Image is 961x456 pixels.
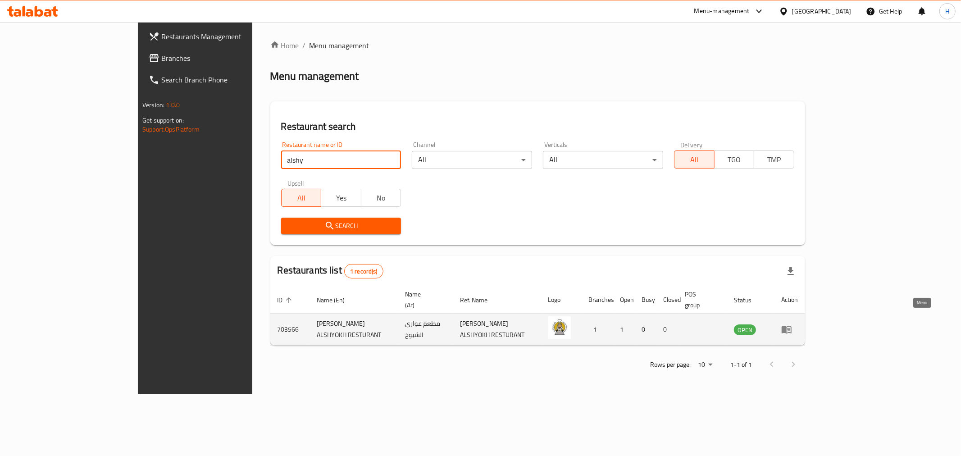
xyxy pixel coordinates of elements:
[405,289,442,310] span: Name (Ar)
[543,151,663,169] div: All
[694,358,716,372] div: Rows per page:
[453,314,541,346] td: [PERSON_NAME] ALSHYOKH RESTURANT
[141,26,298,47] a: Restaurants Management
[945,6,949,16] span: H
[287,180,304,186] label: Upsell
[734,295,763,306] span: Status
[613,286,635,314] th: Open
[321,189,361,207] button: Yes
[613,314,635,346] td: 1
[345,267,383,276] span: 1 record(s)
[142,114,184,126] span: Get support on:
[325,192,358,205] span: Yes
[161,31,291,42] span: Restaurants Management
[635,314,656,346] td: 0
[278,295,295,306] span: ID
[730,359,752,370] p: 1-1 of 1
[365,192,398,205] span: No
[303,40,306,51] li: /
[792,6,852,16] div: [GEOGRAPHIC_DATA]
[541,286,582,314] th: Logo
[141,47,298,69] a: Branches
[678,153,711,166] span: All
[285,192,318,205] span: All
[398,314,452,346] td: مطعم غوازي الشيوخ
[754,150,794,169] button: TMP
[281,218,401,234] button: Search
[650,359,691,370] p: Rows per page:
[718,153,751,166] span: TGO
[161,53,291,64] span: Branches
[361,189,401,207] button: No
[317,295,357,306] span: Name (En)
[270,286,805,346] table: enhanced table
[270,40,805,51] nav: breadcrumb
[142,123,200,135] a: Support.OpsPlatform
[412,151,532,169] div: All
[278,264,383,278] h2: Restaurants list
[582,286,613,314] th: Branches
[656,286,678,314] th: Closed
[310,314,398,346] td: [PERSON_NAME] ALSHYOKH RESTURANT
[166,99,180,111] span: 1.0.0
[270,69,359,83] h2: Menu management
[714,150,755,169] button: TGO
[281,189,322,207] button: All
[344,264,383,278] div: Total records count
[460,295,499,306] span: Ref. Name
[734,325,756,335] span: OPEN
[281,120,794,133] h2: Restaurant search
[758,153,791,166] span: TMP
[582,314,613,346] td: 1
[635,286,656,314] th: Busy
[674,150,715,169] button: All
[281,151,401,169] input: Search for restaurant name or ID..
[288,220,394,232] span: Search
[734,324,756,335] div: OPEN
[161,74,291,85] span: Search Branch Phone
[142,99,164,111] span: Version:
[694,6,750,17] div: Menu-management
[656,314,678,346] td: 0
[310,40,369,51] span: Menu management
[141,69,298,91] a: Search Branch Phone
[548,316,571,339] img: GHWAZI ALSHYOKH RESTURANT
[774,286,805,314] th: Action
[685,289,716,310] span: POS group
[680,141,703,148] label: Delivery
